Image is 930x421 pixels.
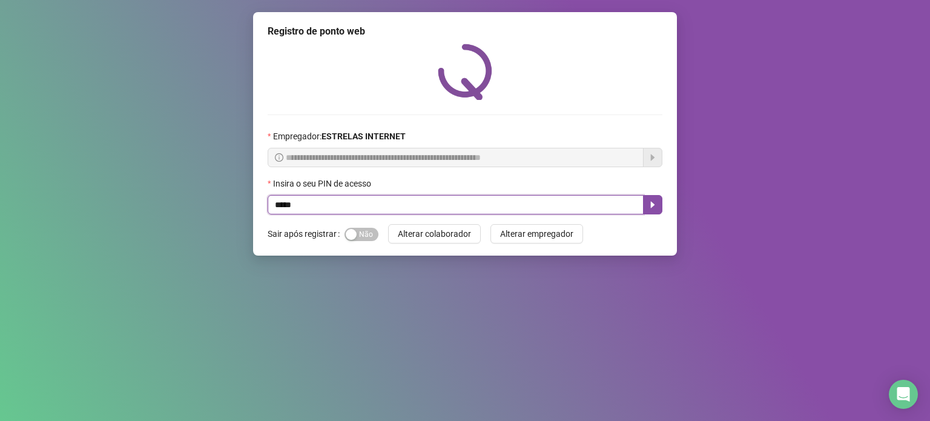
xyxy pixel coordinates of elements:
[388,224,481,244] button: Alterar colaborador
[438,44,492,100] img: QRPoint
[398,227,471,240] span: Alterar colaborador
[648,200,658,210] span: caret-right
[268,24,662,39] div: Registro de ponto web
[273,130,406,143] span: Empregador :
[490,224,583,244] button: Alterar empregador
[268,224,345,244] label: Sair após registrar
[268,177,379,190] label: Insira o seu PIN de acesso
[322,131,406,141] strong: ESTRELAS INTERNET
[275,153,283,162] span: info-circle
[889,380,918,409] div: Open Intercom Messenger
[500,227,573,240] span: Alterar empregador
